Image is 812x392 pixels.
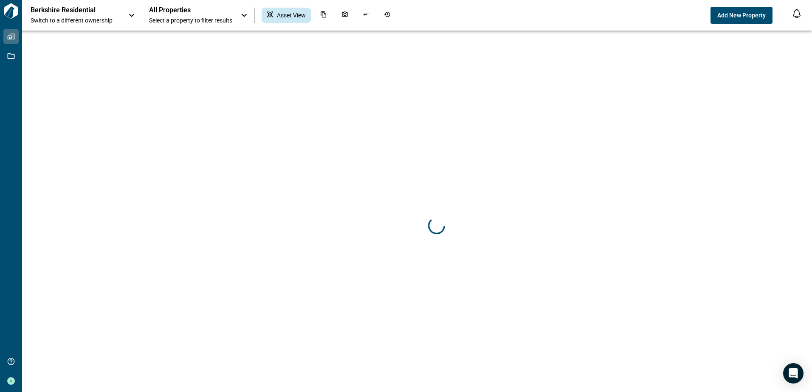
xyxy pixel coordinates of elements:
p: Berkshire Residential [31,6,107,14]
button: Open notification feed [790,7,804,20]
div: Open Intercom Messenger [783,363,804,384]
div: Documents [315,8,332,23]
button: Add New Property [710,7,773,24]
span: Switch to a different ownership [31,16,120,25]
span: Add New Property [717,11,766,20]
span: All Properties [149,6,232,14]
span: Asset View [277,11,306,20]
div: Job History [379,8,396,23]
div: Photos [336,8,353,23]
div: Issues & Info [358,8,375,23]
span: Select a property to filter results [149,16,232,25]
div: Asset View [262,8,311,23]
